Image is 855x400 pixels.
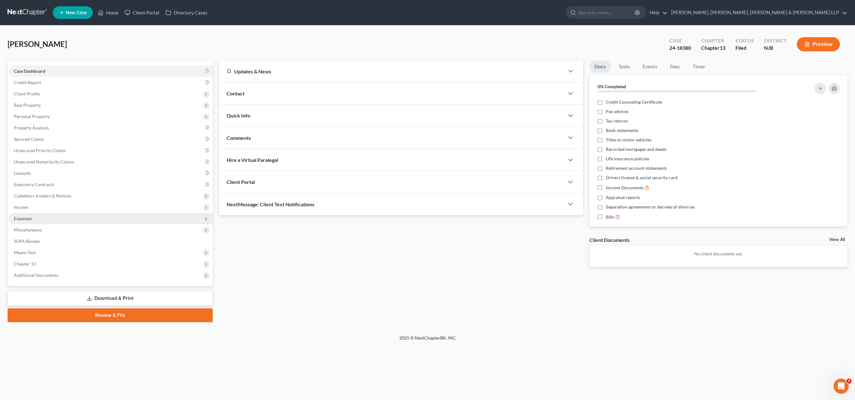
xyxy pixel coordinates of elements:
[162,7,211,18] a: Directory Cases
[578,7,636,18] input: Search by name...
[121,7,162,18] a: Client Portal
[14,91,40,96] span: Client Profile
[14,148,66,153] span: Unsecured Priority Claims
[227,179,255,185] span: Client Portal
[9,77,213,88] a: Credit Report
[9,66,213,77] a: Case Dashboard
[613,60,635,73] a: Tasks
[95,7,121,18] a: Home
[227,201,314,207] span: NextMessage: Client Text Notifications
[606,118,628,124] span: Tax returns
[847,379,852,384] span: 3
[669,44,691,52] div: 24-18380
[9,122,213,134] a: Property Analysis
[606,214,614,220] span: Bills
[14,238,40,244] span: SOFA Review
[606,108,628,115] span: Pay advices
[14,68,45,74] span: Case Dashboard
[606,174,678,181] span: Drivers license & social security card
[589,60,611,73] a: Docs
[14,114,50,119] span: Personal Property
[9,236,213,247] a: SOFA Review
[14,250,36,255] span: Means Test
[9,168,213,179] a: Lawsuits
[14,159,74,164] span: Unsecured Nonpriority Claims
[606,146,667,152] span: Recorded mortgages and deeds
[14,125,49,130] span: Property Analysis
[594,251,842,257] p: No client documents yet.
[14,227,42,232] span: Miscellaneous
[14,80,41,85] span: Credit Report
[735,44,754,52] div: Filed
[665,60,685,73] a: Fees
[735,37,754,44] div: Status
[589,237,630,243] div: Client Documents
[606,137,651,143] span: Titles to motor vehicles
[14,216,32,221] span: Expenses
[797,37,840,51] button: Preview
[764,44,787,52] div: NJB
[834,379,849,394] iframe: Intercom live chat
[606,127,638,134] span: Bank statements
[14,193,71,198] span: Codebtors Insiders & Notices
[701,44,725,52] div: Chapter
[701,37,725,44] div: Chapter
[8,39,67,49] span: [PERSON_NAME]
[669,37,691,44] div: Case
[688,60,710,73] a: Timer
[8,291,213,306] a: Download & Print
[227,90,245,96] span: Contact
[14,261,36,266] span: Chapter 13
[227,157,278,163] span: Hire a Virtual Paralegal
[14,136,44,142] span: Secured Claims
[227,135,251,141] span: Comments
[14,102,41,108] span: Real Property
[606,156,649,162] span: Life insurance policies
[14,182,54,187] span: Executory Contracts
[829,237,845,242] a: View All
[14,272,58,278] span: Additional Documents
[9,134,213,145] a: Secured Claims
[9,156,213,168] a: Unsecured Nonpriority Claims
[14,204,28,210] span: Income
[764,37,787,44] div: District
[646,7,667,18] a: Help
[227,68,556,75] div: Updates & News
[248,335,607,346] div: 2025 © NextChapterBK, INC
[9,179,213,190] a: Executory Contracts
[606,204,695,210] span: Separation agreements or decrees of divorces
[720,45,725,51] span: 13
[9,145,213,156] a: Unsecured Priority Claims
[606,99,662,105] span: Credit Counseling Certificate
[638,60,662,73] a: Events
[606,194,640,201] span: Appraisal reports
[598,84,626,89] strong: 0% Completed
[66,10,87,15] span: New Case
[606,165,667,171] span: Retirement account statements
[14,170,31,176] span: Lawsuits
[668,7,847,18] a: [PERSON_NAME], [PERSON_NAME], [PERSON_NAME] & [PERSON_NAME] LLP
[606,185,644,191] span: Income Documents
[8,308,213,322] a: Review & File
[227,112,250,118] span: Quick Info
